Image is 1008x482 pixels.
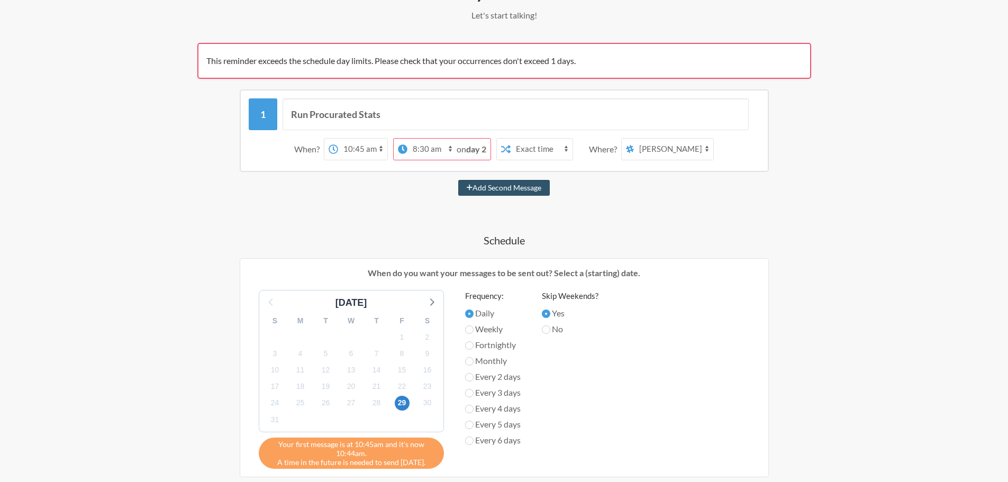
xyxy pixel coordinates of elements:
[458,180,550,196] button: Add Second Message
[259,438,444,469] div: A time in the future is needed to send [DATE].
[319,346,333,361] span: Friday, September 5, 2025
[319,363,333,378] span: Friday, September 12, 2025
[465,386,521,399] label: Every 3 days
[369,379,384,394] span: Sunday, September 21, 2025
[267,440,436,458] span: Your first message is at 10:45am and it's now 10:44am.
[465,402,521,415] label: Every 4 days
[344,363,359,378] span: Saturday, September 13, 2025
[465,290,521,302] label: Frequency:
[465,325,474,334] input: Weekly
[395,346,410,361] span: Monday, September 8, 2025
[206,56,576,66] span: This reminder exceeds the schedule day limits. Please check that your occurrences don't exceed 1 ...
[465,370,521,383] label: Every 2 days
[465,421,474,429] input: Every 5 days
[268,363,283,378] span: Wednesday, September 10, 2025
[420,346,435,361] span: Tuesday, September 9, 2025
[344,396,359,411] span: Saturday, September 27, 2025
[313,313,339,329] div: T
[465,341,474,350] input: Fortnightly
[293,346,308,361] span: Thursday, September 4, 2025
[197,9,811,22] p: Let's start talking!
[420,379,435,394] span: Tuesday, September 23, 2025
[339,313,364,329] div: W
[465,389,474,397] input: Every 3 days
[331,296,371,310] div: [DATE]
[197,233,811,248] h4: Schedule
[542,323,598,335] label: No
[465,339,521,351] label: Fortnightly
[420,396,435,411] span: Tuesday, September 30, 2025
[395,396,410,411] span: Monday, September 29, 2025
[465,323,521,335] label: Weekly
[465,310,474,318] input: Daily
[542,325,550,334] input: No
[288,313,313,329] div: M
[293,379,308,394] span: Thursday, September 18, 2025
[542,290,598,302] label: Skip Weekends?
[465,357,474,366] input: Monthly
[465,307,521,320] label: Daily
[542,310,550,318] input: Yes
[262,313,288,329] div: S
[542,307,598,320] label: Yes
[415,313,440,329] div: S
[294,138,324,160] div: When?
[268,396,283,411] span: Wednesday, September 24, 2025
[465,434,521,447] label: Every 6 days
[293,396,308,411] span: Thursday, September 25, 2025
[369,346,384,361] span: Sunday, September 7, 2025
[344,346,359,361] span: Saturday, September 6, 2025
[283,98,749,130] input: Message
[344,379,359,394] span: Saturday, September 20, 2025
[465,405,474,413] input: Every 4 days
[589,138,621,160] div: Where?
[369,396,384,411] span: Sunday, September 28, 2025
[268,346,283,361] span: Wednesday, September 3, 2025
[466,144,486,154] strong: day 2
[389,313,415,329] div: F
[395,330,410,344] span: Monday, September 1, 2025
[457,144,486,154] span: on
[369,363,384,378] span: Sunday, September 14, 2025
[465,373,474,381] input: Every 2 days
[420,363,435,378] span: Tuesday, September 16, 2025
[268,379,283,394] span: Wednesday, September 17, 2025
[465,418,521,431] label: Every 5 days
[268,412,283,427] span: Wednesday, October 1, 2025
[319,396,333,411] span: Friday, September 26, 2025
[319,379,333,394] span: Friday, September 19, 2025
[248,267,760,279] p: When do you want your messages to be sent out? Select a (starting) date.
[465,436,474,445] input: Every 6 days
[293,363,308,378] span: Thursday, September 11, 2025
[420,330,435,344] span: Tuesday, September 2, 2025
[395,379,410,394] span: Monday, September 22, 2025
[364,313,389,329] div: T
[395,363,410,378] span: Monday, September 15, 2025
[465,354,521,367] label: Monthly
